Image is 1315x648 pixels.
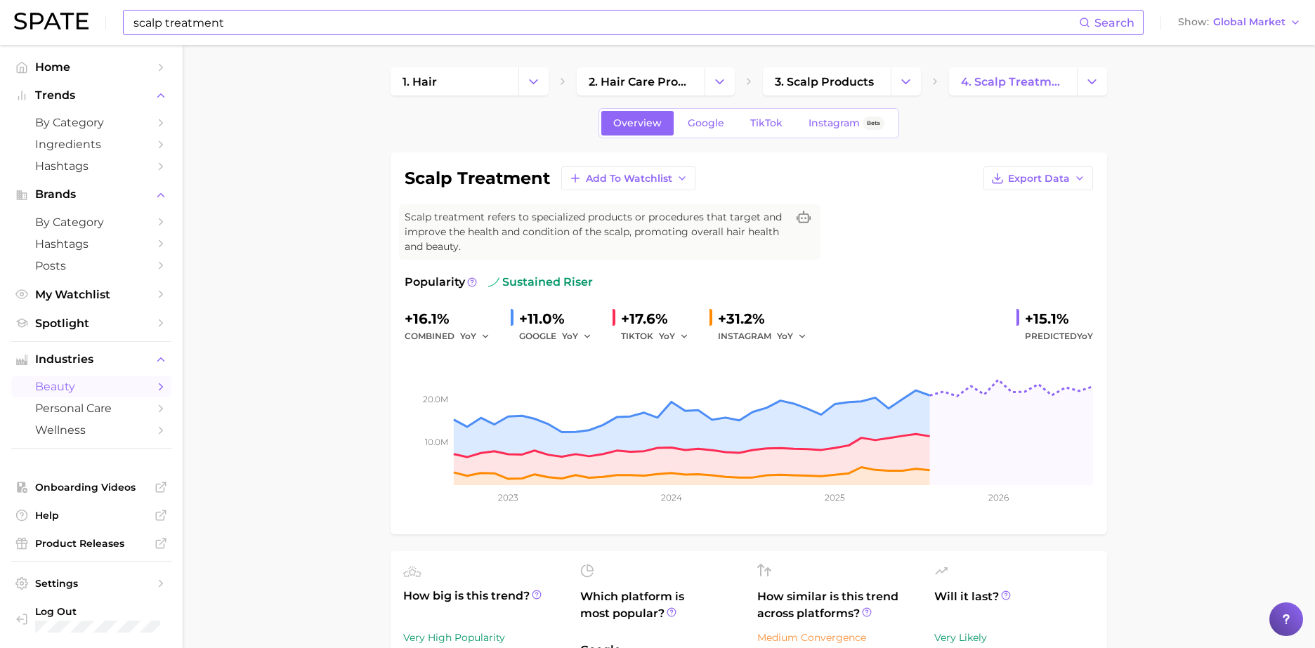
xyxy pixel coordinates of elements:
[777,330,793,342] span: YoY
[11,112,171,133] a: by Category
[35,116,148,129] span: by Category
[11,133,171,155] a: Ingredients
[621,328,698,345] div: TIKTOK
[1025,328,1093,345] span: Predicted
[580,588,740,635] span: Which platform is most popular?
[705,67,735,95] button: Change Category
[35,380,148,393] span: beauty
[961,75,1065,88] span: 4. scalp treatment
[659,328,689,345] button: YoY
[983,166,1093,190] button: Export Data
[35,423,148,437] span: wellness
[11,477,171,498] a: Onboarding Videos
[11,184,171,205] button: Brands
[35,159,148,173] span: Hashtags
[460,328,490,345] button: YoY
[35,605,174,618] span: Log Out
[35,259,148,272] span: Posts
[1077,67,1107,95] button: Change Category
[35,509,148,522] span: Help
[519,328,601,345] div: GOOGLE
[405,274,465,291] span: Popularity
[11,376,171,397] a: beauty
[35,60,148,74] span: Home
[11,56,171,78] a: Home
[577,67,705,95] a: 2. hair care products
[35,237,148,251] span: Hashtags
[601,111,674,135] a: Overview
[1025,308,1093,330] div: +15.1%
[35,89,148,102] span: Trends
[11,397,171,419] a: personal care
[775,75,874,88] span: 3. scalp products
[405,328,499,345] div: combined
[403,629,563,646] div: Very High Popularity
[11,284,171,305] a: My Watchlist
[777,328,807,345] button: YoY
[488,277,499,288] img: sustained riser
[988,492,1009,503] tspan: 2026
[659,330,675,342] span: YoY
[718,308,816,330] div: +31.2%
[11,312,171,334] a: Spotlight
[562,328,592,345] button: YoY
[11,233,171,255] a: Hashtags
[11,255,171,277] a: Posts
[934,629,1094,646] div: Very Likely
[11,211,171,233] a: by Category
[11,155,171,177] a: Hashtags
[688,117,724,129] span: Google
[11,601,171,637] a: Log out. Currently logged in with e-mail dana.belanger@digitas.com.
[35,317,148,330] span: Spotlight
[1094,16,1134,29] span: Search
[589,75,693,88] span: 2. hair care products
[750,117,783,129] span: TikTok
[718,328,816,345] div: INSTAGRAM
[613,117,662,129] span: Overview
[488,274,593,291] span: sustained riser
[11,505,171,526] a: Help
[519,308,601,330] div: +11.0%
[561,166,695,190] button: Add to Watchlist
[11,573,171,594] a: Settings
[676,111,736,135] a: Google
[35,577,148,590] span: Settings
[763,67,891,95] a: 3. scalp products
[11,419,171,441] a: wellness
[35,402,148,415] span: personal care
[518,67,549,95] button: Change Category
[867,117,880,129] span: Beta
[1178,18,1209,26] span: Show
[35,188,148,201] span: Brands
[1175,13,1304,32] button: ShowGlobal Market
[405,170,550,187] h1: scalp treatment
[586,173,672,185] span: Add to Watchlist
[35,288,148,301] span: My Watchlist
[757,629,917,646] div: Medium Convergence
[621,308,698,330] div: +17.6%
[891,67,921,95] button: Change Category
[35,481,148,494] span: Onboarding Videos
[35,353,148,366] span: Industries
[11,533,171,554] a: Product Releases
[825,492,845,503] tspan: 2025
[35,537,148,550] span: Product Releases
[460,330,476,342] span: YoY
[661,492,682,503] tspan: 2024
[403,75,437,88] span: 1. hair
[403,588,563,622] span: How big is this trend?
[405,210,787,254] span: Scalp treatment refers to specialized products or procedures that target and improve the health a...
[14,13,89,29] img: SPATE
[797,111,896,135] a: InstagramBeta
[1077,331,1093,341] span: YoY
[405,308,499,330] div: +16.1%
[949,67,1077,95] a: 4. scalp treatment
[11,85,171,106] button: Trends
[498,492,518,503] tspan: 2023
[11,349,171,370] button: Industries
[35,216,148,229] span: by Category
[1008,173,1070,185] span: Export Data
[132,11,1079,34] input: Search here for a brand, industry, or ingredient
[1213,18,1285,26] span: Global Market
[738,111,794,135] a: TikTok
